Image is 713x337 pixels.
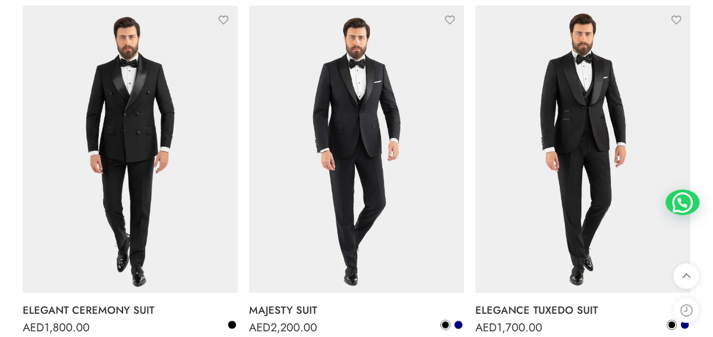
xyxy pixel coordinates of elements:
[440,319,450,330] a: Black
[475,319,497,335] span: AED
[23,319,44,335] span: AED
[249,319,317,335] bdi: 2,200.00
[453,319,463,330] a: Navy
[475,319,542,335] bdi: 1,700.00
[227,319,237,330] a: Black
[475,298,690,321] a: ELEGANCE TUXEDO SUIT
[249,319,271,335] span: AED
[23,319,90,335] bdi: 1,800.00
[249,298,464,321] a: MAJESTY SUIT
[666,319,677,330] a: Black
[680,319,690,330] a: Navy
[23,298,238,321] a: ELEGANT CEREMONY SUIT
